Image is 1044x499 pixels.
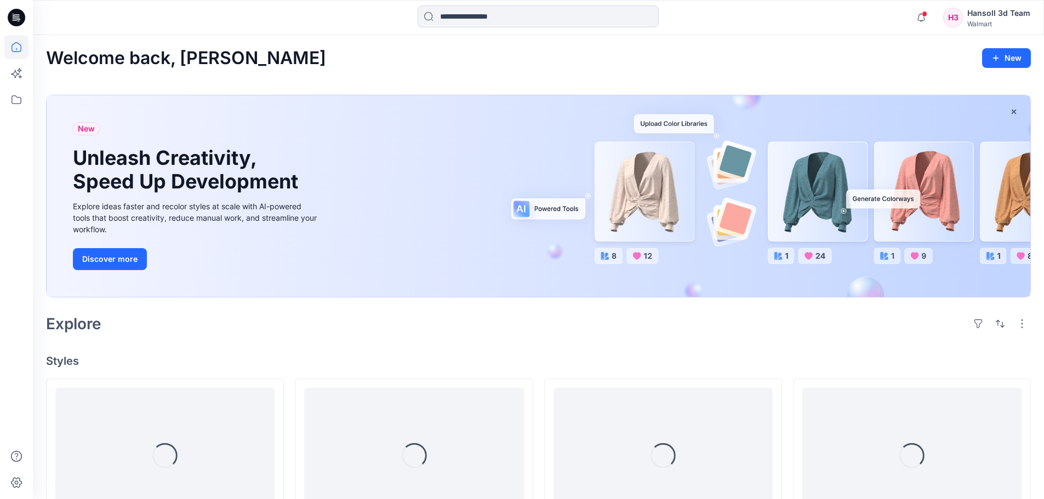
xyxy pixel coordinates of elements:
[73,248,320,270] a: Discover more
[967,7,1030,20] div: Hansoll 3d Team
[967,20,1030,28] div: Walmart
[46,354,1031,368] h4: Styles
[73,146,303,193] h1: Unleash Creativity, Speed Up Development
[982,48,1031,68] button: New
[78,122,95,135] span: New
[73,200,320,235] div: Explore ideas faster and recolor styles at scale with AI-powered tools that boost creativity, red...
[46,315,101,332] h2: Explore
[46,48,326,68] h2: Welcome back, [PERSON_NAME]
[73,248,147,270] button: Discover more
[943,8,963,27] div: H3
